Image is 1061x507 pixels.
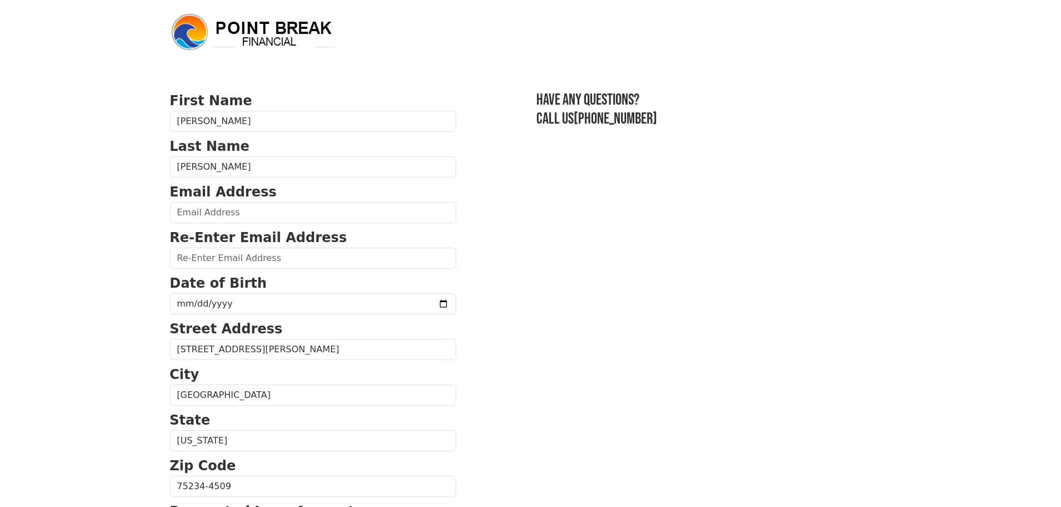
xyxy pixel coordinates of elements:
[170,202,456,223] input: Email Address
[170,476,456,497] input: Zip Code
[536,91,892,110] h3: Have any questions?
[170,156,456,178] input: Last Name
[170,458,236,474] strong: Zip Code
[170,367,199,382] strong: City
[170,248,456,269] input: Re-Enter Email Address
[170,184,277,200] strong: Email Address
[170,275,267,291] strong: Date of Birth
[170,111,456,132] input: First Name
[574,110,657,128] a: [PHONE_NUMBER]
[170,339,456,360] input: Street Address
[170,230,347,245] strong: Re-Enter Email Address
[170,385,456,406] input: City
[170,12,337,52] img: logo.png
[170,321,283,337] strong: Street Address
[170,412,211,428] strong: State
[170,139,250,154] strong: Last Name
[170,93,252,109] strong: First Name
[536,110,892,129] h3: Call us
